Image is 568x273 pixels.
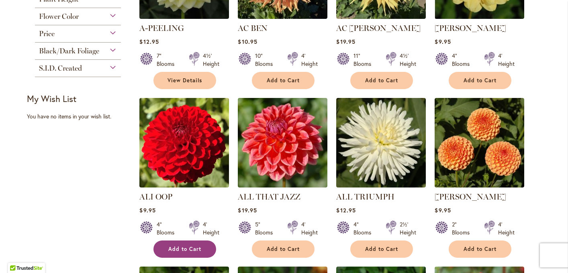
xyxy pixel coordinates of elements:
[267,246,300,253] span: Add to Cart
[238,181,327,189] a: ALL THAT JAZZ
[350,72,413,89] button: Add to Cart
[157,52,179,68] div: 7" Blooms
[252,72,315,89] button: Add to Cart
[255,52,278,68] div: 10" Blooms
[452,220,474,236] div: 2" Blooms
[39,29,55,38] span: Price
[252,240,315,258] button: Add to Cart
[336,23,421,33] a: AC [PERSON_NAME]
[27,112,134,120] div: You have no items in your wish list.
[336,181,426,189] a: ALL TRIUMPH
[139,13,229,20] a: A-Peeling
[301,220,318,236] div: 4' Height
[435,206,451,214] span: $9.95
[336,206,356,214] span: $12.95
[157,220,179,236] div: 4" Blooms
[400,52,416,68] div: 4½' Height
[336,98,426,187] img: ALL TRIUMPH
[353,52,376,68] div: 11" Blooms
[238,192,300,202] a: ALL THAT JAZZ
[39,12,79,21] span: Flower Color
[203,52,219,68] div: 4½' Height
[238,206,257,214] span: $19.95
[267,77,300,84] span: Add to Cart
[498,52,515,68] div: 4' Height
[238,23,268,33] a: AC BEN
[168,246,201,253] span: Add to Cart
[435,38,451,45] span: $9.95
[435,23,506,33] a: [PERSON_NAME]
[449,72,511,89] button: Add to Cart
[464,77,496,84] span: Add to Cart
[39,47,99,55] span: Black/Dark Foliage
[238,38,257,45] span: $10.95
[435,192,506,202] a: [PERSON_NAME]
[365,77,398,84] span: Add to Cart
[139,181,229,189] a: ALI OOP
[139,206,155,214] span: $9.95
[6,244,29,267] iframe: Launch Accessibility Center
[435,98,524,187] img: AMBER QUEEN
[498,220,515,236] div: 4' Height
[301,52,318,68] div: 4' Height
[238,13,327,20] a: AC BEN
[139,98,229,187] img: ALI OOP
[452,52,474,68] div: 4" Blooms
[336,38,355,45] span: $19.95
[153,240,216,258] button: Add to Cart
[353,220,376,236] div: 4" Blooms
[365,246,398,253] span: Add to Cart
[153,72,216,89] a: View Details
[400,220,416,236] div: 2½' Height
[449,240,511,258] button: Add to Cart
[350,240,413,258] button: Add to Cart
[39,64,82,73] span: S.I.D. Created
[139,192,172,202] a: ALI OOP
[27,93,76,104] strong: My Wish List
[336,192,394,202] a: ALL TRIUMPH
[435,181,524,189] a: AMBER QUEEN
[238,98,327,187] img: ALL THAT JAZZ
[464,246,496,253] span: Add to Cart
[139,23,184,33] a: A-PEELING
[255,220,278,236] div: 5" Blooms
[336,13,426,20] a: AC Jeri
[203,220,219,236] div: 4' Height
[435,13,524,20] a: AHOY MATEY
[139,38,159,45] span: $12.95
[168,77,202,84] span: View Details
